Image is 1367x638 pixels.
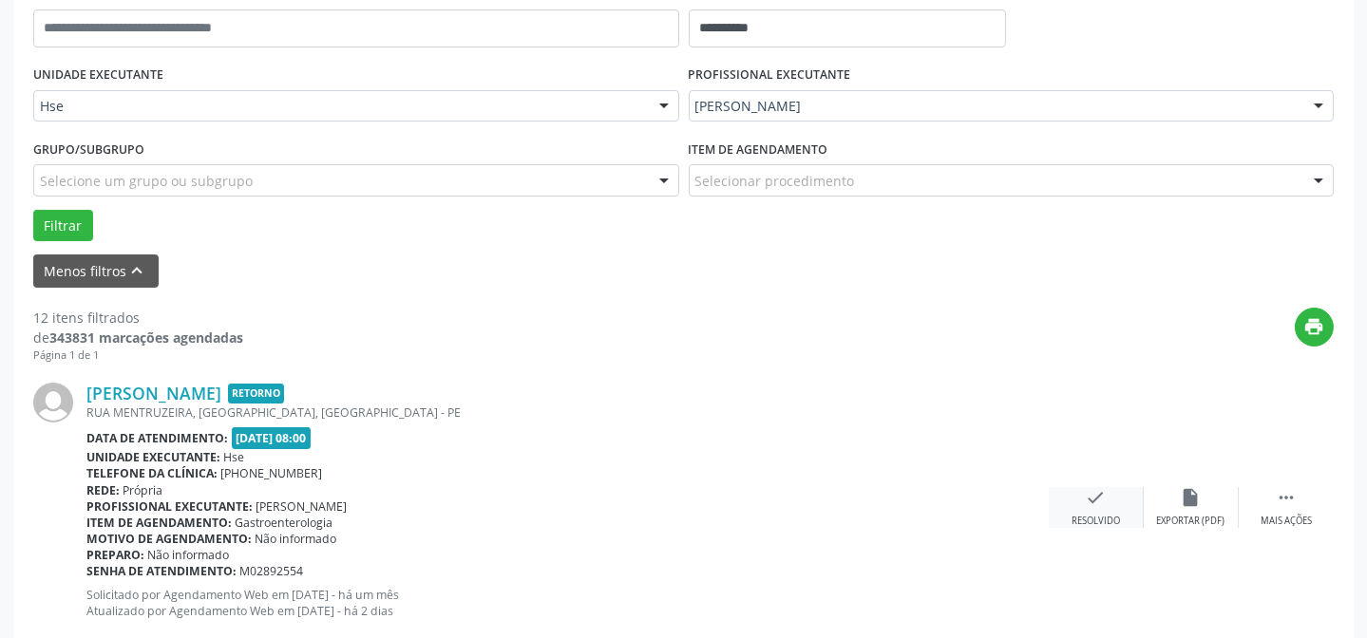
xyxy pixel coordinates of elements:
span: Selecionar procedimento [695,171,855,191]
b: Motivo de agendamento: [86,531,252,547]
div: Exportar (PDF) [1157,515,1225,528]
b: Item de agendamento: [86,515,232,531]
button: Filtrar [33,210,93,242]
span: [PERSON_NAME] [695,97,1296,116]
a: [PERSON_NAME] [86,383,221,403]
span: Própria [123,482,163,498]
div: 12 itens filtrados [33,308,243,328]
div: Página 1 de 1 [33,347,243,364]
b: Telefone da clínica: [86,465,218,481]
div: Mais ações [1261,515,1312,528]
span: Hse [224,449,245,465]
b: Preparo: [86,547,144,563]
strong: 343831 marcações agendadas [49,328,243,347]
span: Não informado [148,547,230,563]
i: keyboard_arrow_up [127,260,148,281]
span: [PHONE_NUMBER] [221,465,323,481]
img: img [33,383,73,422]
i: check [1086,487,1107,508]
span: Hse [40,97,640,116]
button: Menos filtroskeyboard_arrow_up [33,254,159,288]
i: print [1304,316,1325,337]
p: Solicitado por Agendamento Web em [DATE] - há um mês Atualizado por Agendamento Web em [DATE] - h... [86,587,1049,619]
i:  [1276,487,1297,508]
span: Não informado [256,531,337,547]
span: Retorno [228,384,284,403]
span: Gastroenterologia [236,515,333,531]
button: print [1295,308,1334,347]
span: [DATE] 08:00 [232,427,312,449]
span: M02892554 [240,563,304,579]
b: Data de atendimento: [86,430,228,446]
label: Item de agendamento [689,135,828,164]
label: UNIDADE EXECUTANTE [33,61,163,90]
i: insert_drive_file [1181,487,1202,508]
b: Unidade executante: [86,449,220,465]
div: RUA MENTRUZEIRA, [GEOGRAPHIC_DATA], [GEOGRAPHIC_DATA] - PE [86,404,1049,421]
label: PROFISSIONAL EXECUTANTE [689,61,851,90]
label: Grupo/Subgrupo [33,135,144,164]
b: Rede: [86,482,120,498]
b: Profissional executante: [86,498,253,515]
div: Resolvido [1072,515,1120,528]
div: de [33,328,243,347]
span: [PERSON_NAME] [256,498,348,515]
span: Selecione um grupo ou subgrupo [40,171,253,191]
b: Senha de atendimento: [86,563,237,579]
